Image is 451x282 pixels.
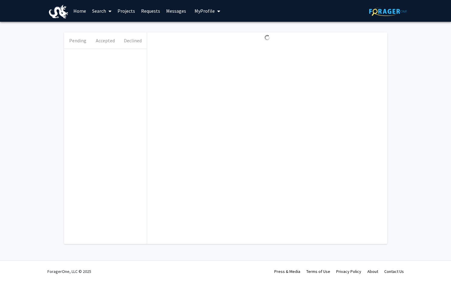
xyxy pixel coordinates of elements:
[369,7,407,16] img: ForagerOne Logo
[195,8,215,14] span: My Profile
[92,32,119,49] button: Accepted
[336,269,361,274] a: Privacy Policy
[89,0,114,21] a: Search
[49,5,68,18] img: Drexel University Logo
[138,0,163,21] a: Requests
[367,269,378,274] a: About
[64,32,92,49] button: Pending
[70,0,89,21] a: Home
[274,269,300,274] a: Press & Media
[119,32,147,49] button: Declined
[163,0,189,21] a: Messages
[47,261,91,282] div: ForagerOne, LLC © 2025
[384,269,404,274] a: Contact Us
[114,0,138,21] a: Projects
[306,269,330,274] a: Terms of Use
[425,255,446,277] iframe: Chat
[262,32,272,43] img: Loading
